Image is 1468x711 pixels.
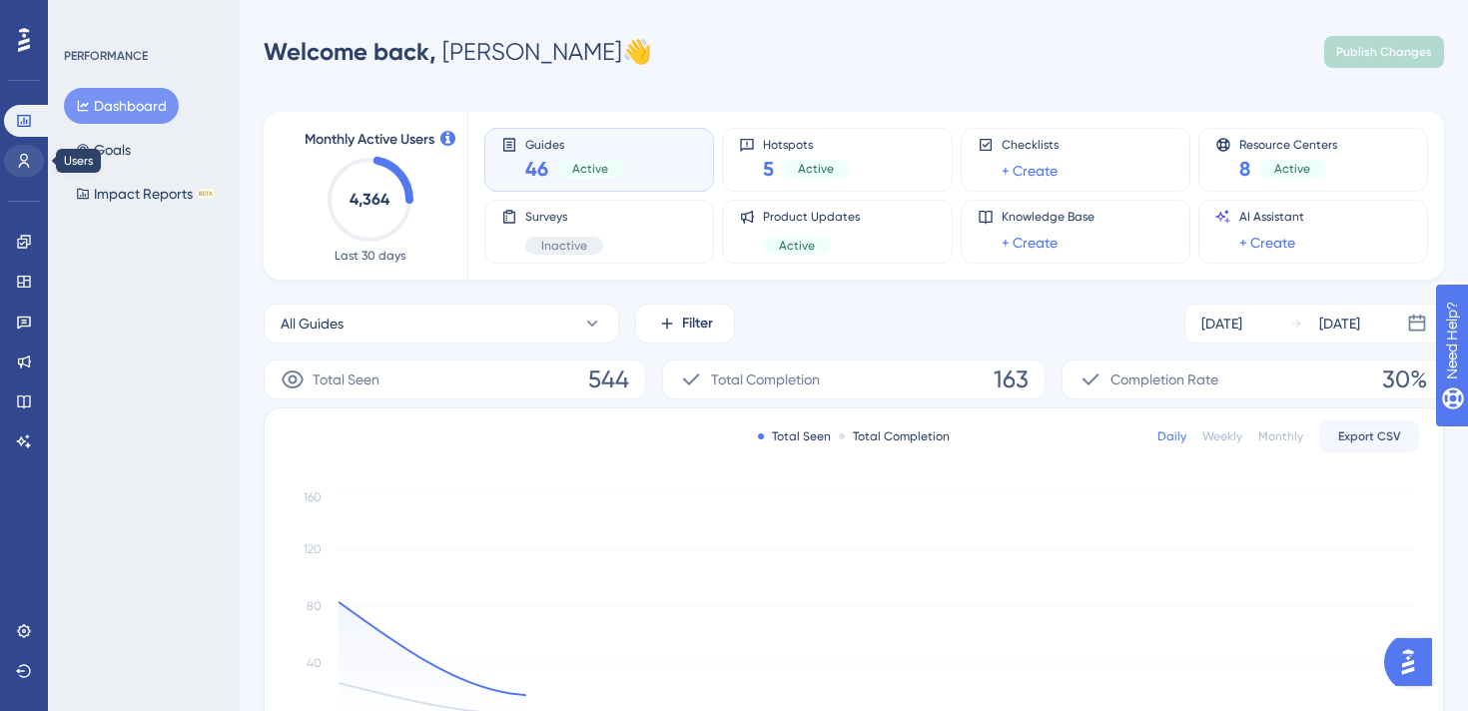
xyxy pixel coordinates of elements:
[307,656,322,670] tspan: 40
[1274,161,1310,177] span: Active
[1201,312,1242,336] div: [DATE]
[1239,209,1304,225] span: AI Assistant
[572,161,608,177] span: Active
[525,209,603,225] span: Surveys
[763,137,850,151] span: Hotspots
[1258,428,1303,444] div: Monthly
[264,36,652,68] div: [PERSON_NAME] 👋
[1319,420,1419,452] button: Export CSV
[64,176,227,212] button: Impact ReportsBETA
[304,490,322,504] tspan: 160
[779,238,815,254] span: Active
[1157,428,1186,444] div: Daily
[1239,137,1337,151] span: Resource Centers
[64,88,179,124] button: Dashboard
[1384,632,1444,692] iframe: UserGuiding AI Assistant Launcher
[335,248,405,264] span: Last 30 days
[635,304,735,344] button: Filter
[1319,312,1360,336] div: [DATE]
[994,363,1029,395] span: 163
[1002,137,1059,153] span: Checklists
[64,48,148,64] div: PERFORMANCE
[313,367,379,391] span: Total Seen
[763,155,774,183] span: 5
[763,209,860,225] span: Product Updates
[525,137,624,151] span: Guides
[281,312,344,336] span: All Guides
[758,428,831,444] div: Total Seen
[1324,36,1444,68] button: Publish Changes
[197,189,215,199] div: BETA
[350,190,390,209] text: 4,364
[1002,209,1095,225] span: Knowledge Base
[305,128,434,152] span: Monthly Active Users
[1110,367,1218,391] span: Completion Rate
[304,542,322,556] tspan: 120
[1239,155,1250,183] span: 8
[711,367,820,391] span: Total Completion
[1239,231,1295,255] a: + Create
[1002,159,1058,183] a: + Create
[839,428,950,444] div: Total Completion
[588,363,629,395] span: 544
[525,155,548,183] span: 46
[264,304,619,344] button: All Guides
[47,5,125,29] span: Need Help?
[682,312,713,336] span: Filter
[1338,428,1401,444] span: Export CSV
[64,132,143,168] button: Goals
[307,599,322,613] tspan: 80
[264,37,436,66] span: Welcome back,
[1002,231,1058,255] a: + Create
[1382,363,1427,395] span: 30%
[1202,428,1242,444] div: Weekly
[798,161,834,177] span: Active
[1336,44,1432,60] span: Publish Changes
[541,238,587,254] span: Inactive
